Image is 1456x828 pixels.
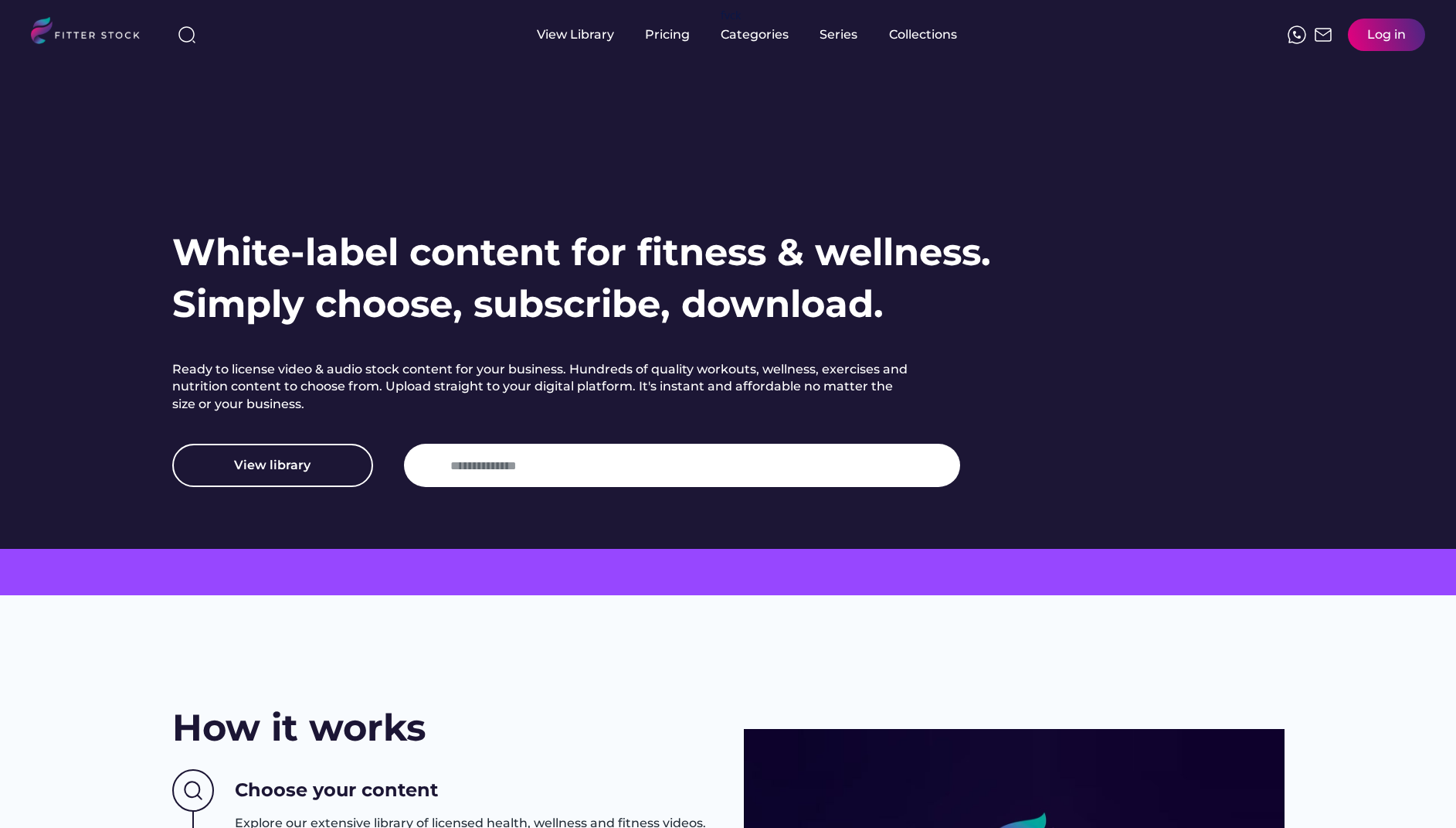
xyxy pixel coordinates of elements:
[172,444,373,487] button: View library
[645,26,690,43] div: Pricing
[172,361,914,413] h2: Ready to license video & audio stock content for your business. Hundreds of quality workouts, wel...
[172,702,426,754] h2: How it works
[721,26,789,43] div: Categories
[419,456,438,475] img: yH5BAEAAAAALAAAAAABAAEAAAIBRAA7
[178,26,196,44] img: search-normal%203.svg
[31,17,153,49] img: LOGO.svg
[537,26,614,43] div: View Library
[721,8,741,23] div: fvck
[172,769,214,813] img: Group%201000002437%20%282%29.svg
[172,227,991,330] h1: White-label content for fitness & wellness. Simply choose, subscribe, download.
[889,26,957,43] div: Collections
[235,777,438,803] h3: Choose your content
[1288,26,1306,44] img: meteor-icons_whatsapp%20%281%29.svg
[820,26,858,43] div: Series
[1314,26,1332,44] img: Frame%2051.svg
[1367,26,1406,43] div: Log in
